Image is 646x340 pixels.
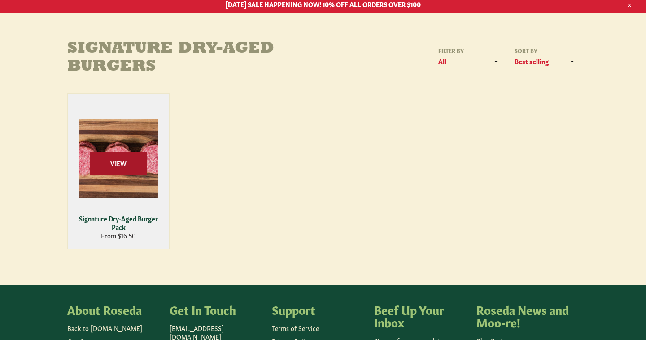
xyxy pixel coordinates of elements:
h4: About Roseda [67,303,161,316]
h4: Beef Up Your Inbox [374,303,467,328]
h4: Roseda News and Moo-re! [476,303,570,328]
a: Signature Dry-Aged Burger Pack Signature Dry-Aged Burger Pack From $16.50 View [67,93,170,249]
a: Back to [DOMAIN_NAME] [67,323,142,332]
h4: Support [272,303,365,316]
a: Terms of Service [272,323,319,332]
h4: Get In Touch [170,303,263,316]
div: Signature Dry-Aged Burger Pack [74,214,164,232]
h1: Signature Dry-Aged Burgers [67,40,323,75]
label: Filter by [435,47,502,54]
span: View [90,152,147,175]
label: Sort by [511,47,579,54]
